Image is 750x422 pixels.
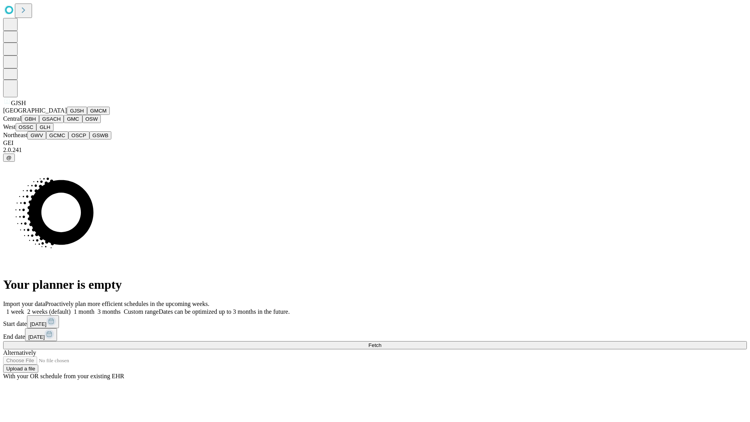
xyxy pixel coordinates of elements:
[28,334,45,340] span: [DATE]
[11,100,26,106] span: GJSH
[3,365,38,373] button: Upload a file
[3,147,747,154] div: 2.0.241
[3,328,747,341] div: End date
[64,115,82,123] button: GMC
[3,115,21,122] span: Central
[3,300,45,307] span: Import your data
[46,131,68,139] button: GCMC
[36,123,53,131] button: GLH
[16,123,37,131] button: OSSC
[39,115,64,123] button: GSACH
[25,328,57,341] button: [DATE]
[98,308,121,315] span: 3 months
[68,131,89,139] button: OSCP
[87,107,110,115] button: GMCM
[27,131,46,139] button: GWV
[3,315,747,328] div: Start date
[368,342,381,348] span: Fetch
[3,349,36,356] span: Alternatively
[3,123,16,130] span: West
[3,154,15,162] button: @
[3,107,67,114] span: [GEOGRAPHIC_DATA]
[27,315,59,328] button: [DATE]
[3,373,124,379] span: With your OR schedule from your existing EHR
[3,132,27,138] span: Northeast
[21,115,39,123] button: GBH
[159,308,289,315] span: Dates can be optimized up to 3 months in the future.
[3,341,747,349] button: Fetch
[82,115,101,123] button: OSW
[45,300,209,307] span: Proactively plan more efficient schedules in the upcoming weeks.
[124,308,159,315] span: Custom range
[3,277,747,292] h1: Your planner is empty
[6,308,24,315] span: 1 week
[30,321,46,327] span: [DATE]
[6,155,12,161] span: @
[74,308,95,315] span: 1 month
[27,308,71,315] span: 2 weeks (default)
[67,107,87,115] button: GJSH
[3,139,747,147] div: GEI
[89,131,112,139] button: GSWB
